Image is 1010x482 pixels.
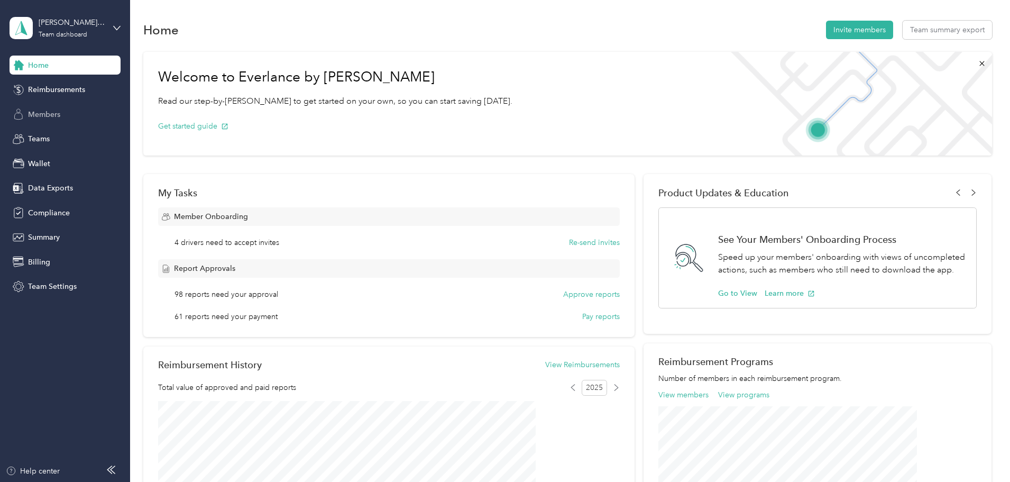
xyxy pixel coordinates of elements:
[158,121,228,132] button: Get started guide
[765,288,815,299] button: Learn more
[143,24,179,35] h1: Home
[39,17,105,28] div: [PERSON_NAME] Distributors
[569,237,620,248] button: Re-send invites
[174,263,235,274] span: Report Approvals
[158,95,512,108] p: Read our step-by-[PERSON_NAME] to get started on your own, so you can start saving [DATE].
[903,21,992,39] button: Team summary export
[658,356,977,367] h2: Reimbursement Programs
[6,466,60,477] button: Help center
[582,311,620,322] button: Pay reports
[175,289,278,300] span: 98 reports need your approval
[28,257,50,268] span: Billing
[718,389,769,401] button: View programs
[658,187,789,198] span: Product Updates & Education
[175,311,278,322] span: 61 reports need your payment
[28,109,60,120] span: Members
[718,288,757,299] button: Go to View
[826,21,893,39] button: Invite members
[28,183,73,194] span: Data Exports
[158,69,512,86] h1: Welcome to Everlance by [PERSON_NAME]
[951,423,1010,482] iframe: Everlance-gr Chat Button Frame
[158,382,296,393] span: Total value of approved and paid reports
[28,84,85,95] span: Reimbursements
[158,187,620,198] div: My Tasks
[28,133,50,144] span: Teams
[545,359,620,370] button: View Reimbursements
[718,251,965,277] p: Speed up your members' onboarding with views of uncompleted actions, such as members who still ne...
[158,359,262,370] h2: Reimbursement History
[718,234,965,245] h1: See Your Members' Onboarding Process
[28,232,60,243] span: Summary
[28,207,70,219] span: Compliance
[28,60,49,71] span: Home
[658,389,709,401] button: View members
[563,289,620,300] button: Approve reports
[582,380,607,396] span: 2025
[658,373,977,384] p: Number of members in each reimbursement program.
[174,211,248,222] span: Member Onboarding
[28,281,77,292] span: Team Settings
[720,52,991,156] img: Welcome to everlance
[39,32,87,38] div: Team dashboard
[28,158,50,169] span: Wallet
[175,237,279,248] span: 4 drivers need to accept invites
